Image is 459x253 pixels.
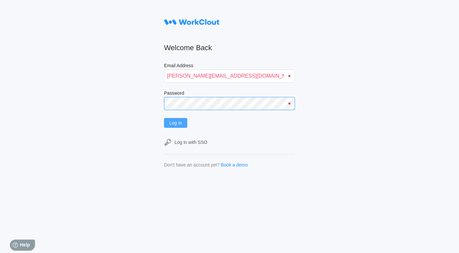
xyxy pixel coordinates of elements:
[221,162,248,167] a: Book a demo
[169,121,182,125] span: Log In
[164,69,295,83] input: Enter your email
[164,138,295,146] a: Log in with SSO
[174,140,207,145] div: Log in with SSO
[164,43,295,52] h2: Welcome Back
[164,162,219,167] div: Don't have an account yet?
[164,118,187,128] button: Log In
[164,63,295,69] label: Email Address
[164,90,295,97] label: Password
